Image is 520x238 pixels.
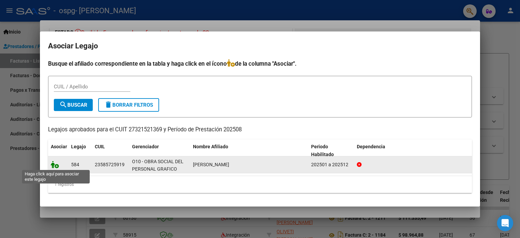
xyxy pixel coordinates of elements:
div: 1 registros [48,176,472,193]
datatable-header-cell: Legajo [68,139,92,162]
span: Borrar Filtros [104,102,153,108]
span: Gerenciador [132,144,159,149]
datatable-header-cell: Asociar [48,139,68,162]
div: 23585725919 [95,161,125,169]
mat-icon: delete [104,101,112,109]
span: MANSILLA MAIDANA CAMILO ALEJANDRO [193,162,229,167]
span: 584 [71,162,79,167]
span: Buscar [59,102,87,108]
button: Borrar Filtros [98,98,159,112]
datatable-header-cell: Gerenciador [129,139,190,162]
span: O10 - OBRA SOCIAL DEL PERSONAL GRAFICO [132,159,183,172]
div: 202501 a 202512 [311,161,351,169]
span: Legajo [71,144,86,149]
h2: Asociar Legajo [48,40,472,52]
p: Legajos aprobados para el CUIT 27321521369 y Período de Prestación 202508 [48,126,472,134]
span: Nombre Afiliado [193,144,228,149]
span: Asociar [51,144,67,149]
mat-icon: search [59,101,67,109]
div: Open Intercom Messenger [497,215,513,231]
span: Dependencia [357,144,385,149]
datatable-header-cell: Dependencia [354,139,472,162]
span: Periodo Habilitado [311,144,334,157]
span: CUIL [95,144,105,149]
h4: Busque el afiliado correspondiente en la tabla y haga click en el ícono de la columna "Asociar". [48,59,472,68]
datatable-header-cell: Periodo Habilitado [308,139,354,162]
button: Buscar [54,99,93,111]
datatable-header-cell: Nombre Afiliado [190,139,308,162]
datatable-header-cell: CUIL [92,139,129,162]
